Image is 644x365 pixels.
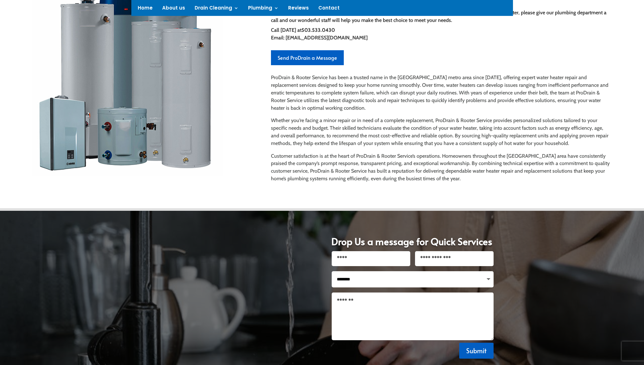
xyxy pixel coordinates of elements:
p: ProDrain & Rooter Service has been a trusted name in the [GEOGRAPHIC_DATA] metro area since [DATE... [271,74,612,117]
a: Send ProDrain a Message [271,50,344,65]
strong: 503.533.0430 [301,27,335,33]
a: About us [162,6,185,13]
p: Whether you’re facing a minor repair or in need of a complete replacement, ProDrain & Rooter Serv... [271,117,612,152]
a: Plumbing [248,6,279,13]
a: Reviews [288,6,309,13]
p: Installing a new water heater does not have to break the bank. If you need to upgrade or replace ... [271,9,612,24]
h1: Drop Us a message for Quick Services [331,237,494,251]
a: Drain Cleaning [195,6,239,13]
span: Email: [EMAIL_ADDRESS][DOMAIN_NAME] [271,35,368,41]
p: Customer satisfaction is at the heart of ProDrain & Rooter Service’s operations. Homeowners throu... [271,152,612,182]
button: Submit [459,343,494,359]
a: Contact [318,6,340,13]
a: Home [138,6,153,13]
span: Call [DATE] at [271,27,301,33]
